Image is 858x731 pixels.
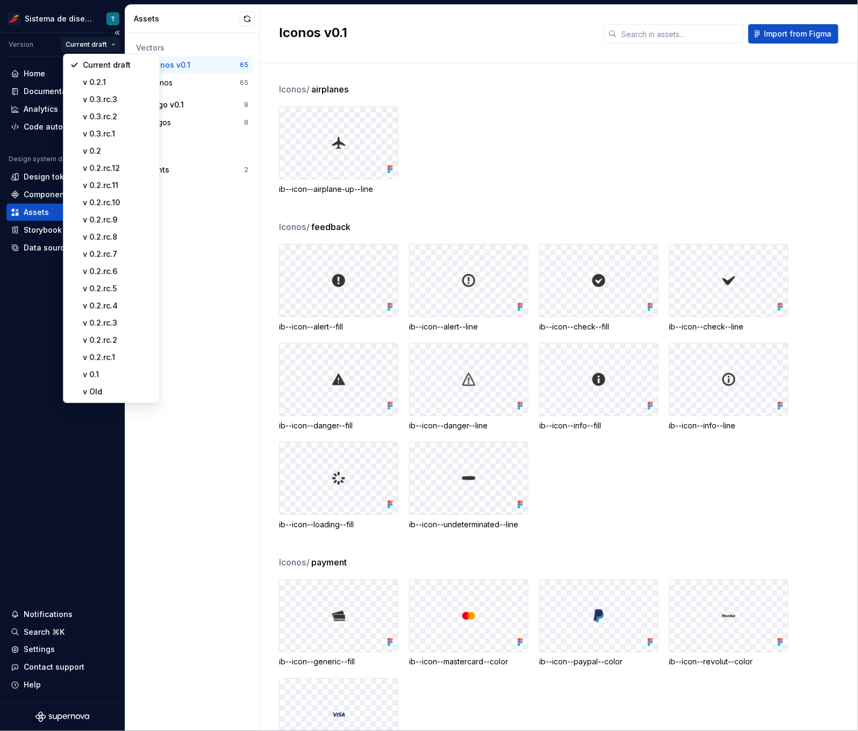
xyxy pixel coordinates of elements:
[83,300,153,311] div: v 0.2.rc.4
[83,232,153,242] div: v 0.2.rc.8
[83,94,153,105] div: v 0.3.rc.3
[83,60,153,70] div: Current draft
[83,369,153,380] div: v 0.1
[83,146,153,156] div: v 0.2
[83,318,153,328] div: v 0.2.rc.3
[83,128,153,139] div: v 0.3.rc.1
[83,197,153,208] div: v 0.2.rc.10
[83,386,153,397] div: v Old
[83,214,153,225] div: v 0.2.rc.9
[83,163,153,174] div: v 0.2.rc.12
[83,266,153,277] div: v 0.2.rc.6
[83,283,153,294] div: v 0.2.rc.5
[83,249,153,260] div: v 0.2.rc.7
[83,111,153,122] div: v 0.3.rc.2
[83,335,153,346] div: v 0.2.rc.2
[83,77,153,88] div: v 0.2.1
[83,352,153,363] div: v 0.2.rc.1
[83,180,153,191] div: v 0.2.rc.11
